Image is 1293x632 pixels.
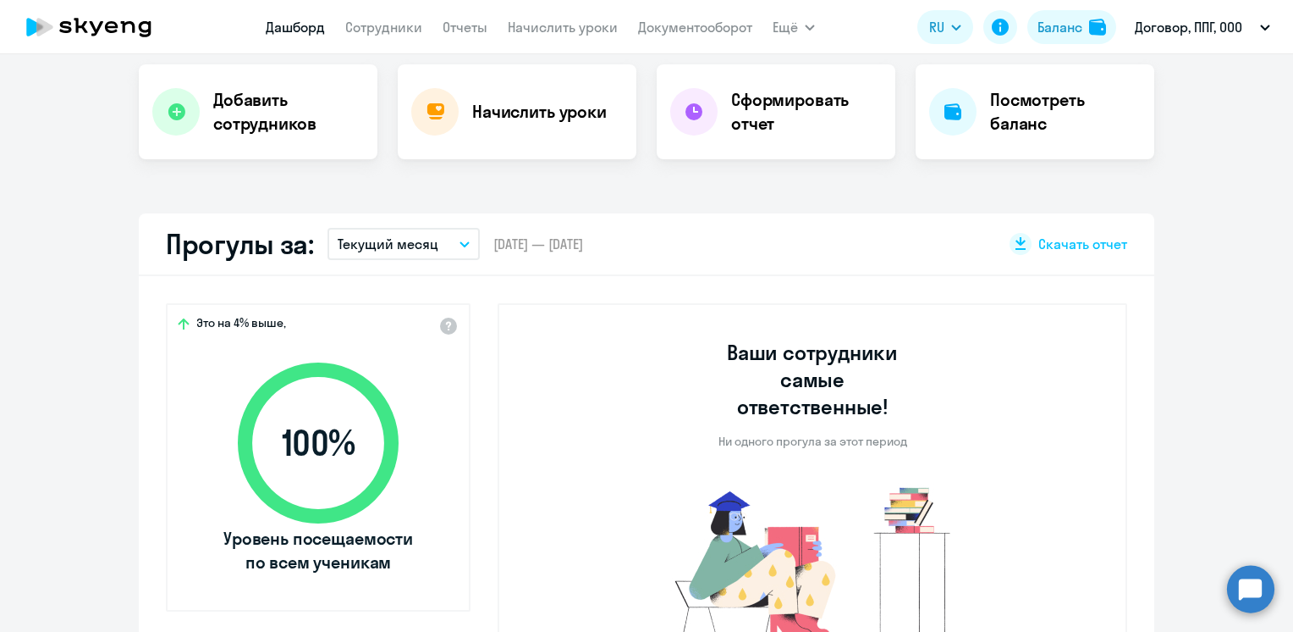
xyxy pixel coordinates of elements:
p: Договор, ППГ, ООО [1135,17,1242,37]
span: Скачать отчет [1038,235,1127,253]
a: Документооборот [638,19,752,36]
h2: Прогулы за: [166,227,314,261]
a: Отчеты [443,19,487,36]
h4: Посмотреть баланс [990,88,1141,136]
img: balance [1089,19,1106,36]
span: Уровень посещаемости по всем ученикам [221,527,415,574]
p: Ни одного прогула за этот период [718,434,907,449]
a: Сотрудники [345,19,422,36]
button: Ещё [773,10,815,44]
span: 100 % [221,423,415,463]
div: Баланс [1037,17,1082,37]
h4: Сформировать отчет [731,88,882,136]
a: Дашборд [266,19,325,36]
span: Ещё [773,17,798,37]
button: Балансbalance [1027,10,1116,44]
button: RU [917,10,973,44]
button: Текущий месяц [327,228,480,260]
h4: Добавить сотрудников [213,88,364,136]
span: [DATE] — [DATE] [493,235,583,253]
a: Начислить уроки [508,19,618,36]
span: RU [929,17,944,37]
h4: Начислить уроки [472,100,607,124]
span: Это на 4% выше, [196,315,286,335]
p: Текущий месяц [338,234,438,254]
h3: Ваши сотрудники самые ответственные! [704,339,922,420]
button: Договор, ППГ, ООО [1126,7,1279,47]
